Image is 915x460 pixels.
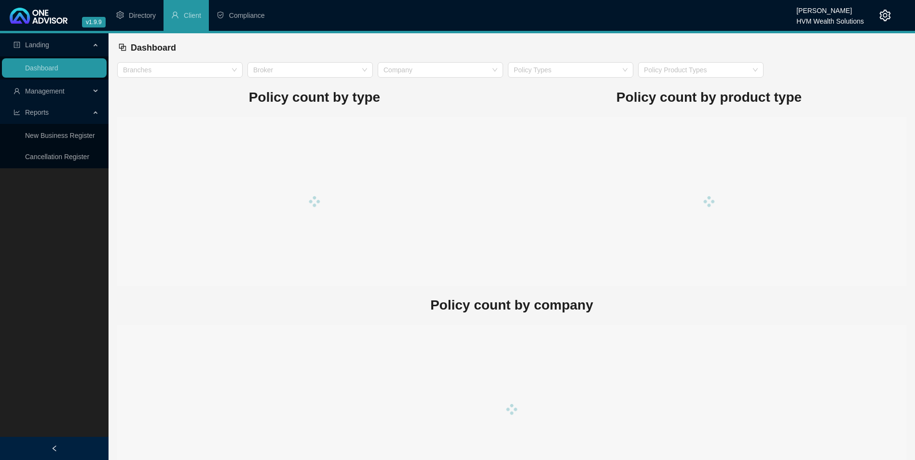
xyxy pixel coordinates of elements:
span: setting [879,10,891,21]
div: [PERSON_NAME] [796,2,864,13]
span: left [51,445,58,452]
a: New Business Register [25,132,95,139]
span: Compliance [229,12,265,19]
h1: Policy count by product type [512,87,906,108]
a: Dashboard [25,64,58,72]
div: HVM Wealth Solutions [796,13,864,24]
h1: Policy count by type [117,87,512,108]
h1: Policy count by company [117,295,906,316]
img: 2df55531c6924b55f21c4cf5d4484680-logo-light.svg [10,8,68,24]
span: block [118,43,127,52]
span: setting [116,11,124,19]
span: v1.9.9 [82,17,106,27]
span: Management [25,87,65,95]
span: user [171,11,179,19]
span: user [14,88,20,95]
span: line-chart [14,109,20,116]
span: Client [184,12,201,19]
span: safety [217,11,224,19]
span: Reports [25,108,49,116]
a: Cancellation Register [25,153,89,161]
span: Dashboard [131,43,176,53]
span: profile [14,41,20,48]
span: Directory [129,12,156,19]
span: Landing [25,41,49,49]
